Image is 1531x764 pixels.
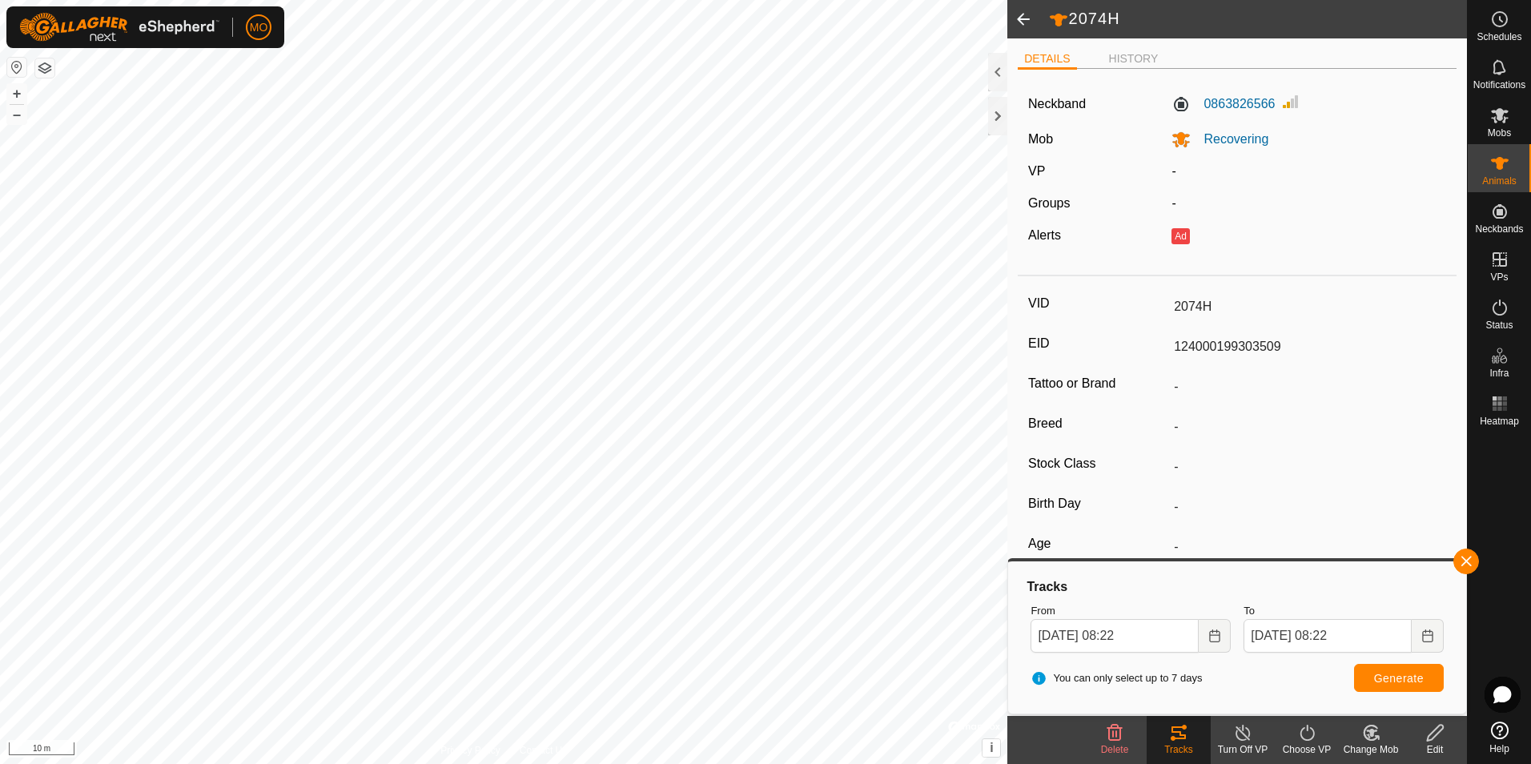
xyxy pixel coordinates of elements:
span: Mobs [1488,128,1511,138]
label: Tattoo or Brand [1028,373,1167,394]
span: You can only select up to 7 days [1031,670,1202,686]
button: – [7,105,26,124]
a: Help [1468,715,1531,760]
span: VPs [1490,272,1508,282]
label: Groups [1028,196,1070,210]
button: Generate [1354,664,1444,692]
div: Tracks [1024,577,1450,597]
a: Privacy Policy [440,743,500,758]
div: Choose VP [1275,742,1339,757]
app-display-virtual-paddock-transition: - [1171,164,1175,178]
label: Birth Day [1028,493,1167,514]
span: Notifications [1473,80,1525,90]
a: Contact Us [520,743,567,758]
div: Edit [1403,742,1467,757]
li: HISTORY [1103,50,1165,67]
span: Neckbands [1475,224,1523,234]
div: Turn Off VP [1211,742,1275,757]
span: Generate [1374,672,1424,685]
label: Age [1028,533,1167,554]
div: Change Mob [1339,742,1403,757]
label: VP [1028,164,1045,178]
label: From [1031,603,1231,619]
label: Neckband [1028,94,1086,114]
button: Map Layers [35,58,54,78]
span: Recovering [1191,132,1268,146]
label: VID [1028,293,1167,314]
img: Gallagher Logo [19,13,219,42]
button: Reset Map [7,58,26,77]
li: DETAILS [1018,50,1076,70]
label: 0863826566 [1171,94,1275,114]
button: + [7,84,26,103]
label: EID [1028,333,1167,354]
button: Choose Date [1412,619,1444,653]
label: Mob [1028,132,1053,146]
h2: 2074H [1049,9,1467,30]
label: To [1244,603,1444,619]
span: Status [1485,320,1513,330]
div: - [1165,194,1453,213]
button: i [982,739,1000,757]
button: Choose Date [1199,619,1231,653]
img: Signal strength [1281,92,1300,111]
span: Schedules [1477,32,1521,42]
button: Ad [1171,228,1189,244]
span: Animals [1482,176,1517,186]
span: Infra [1489,368,1509,378]
span: i [990,741,993,754]
label: Breed [1028,413,1167,434]
span: Delete [1101,744,1129,755]
span: Heatmap [1480,416,1519,426]
span: MO [250,19,268,36]
div: Tracks [1147,742,1211,757]
span: Help [1489,744,1509,754]
label: Alerts [1028,228,1061,242]
label: Stock Class [1028,453,1167,474]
